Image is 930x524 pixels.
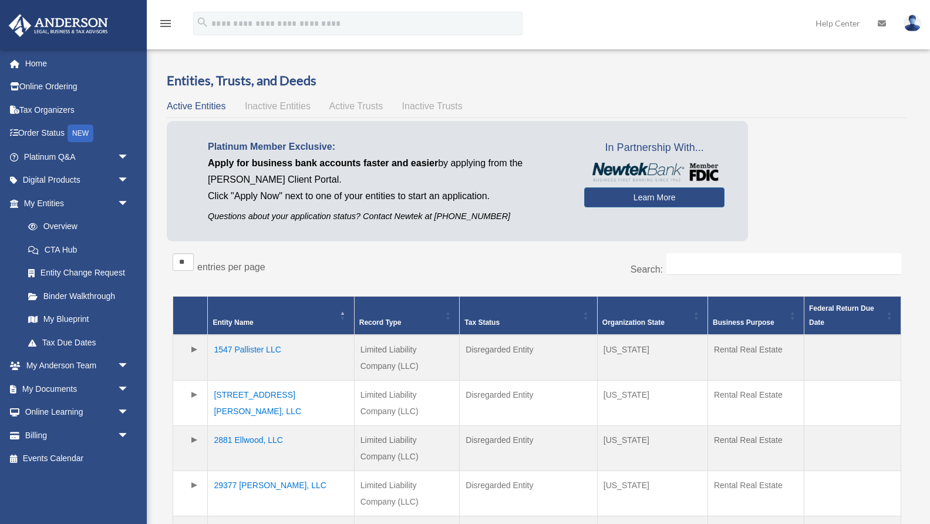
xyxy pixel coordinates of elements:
[208,471,354,516] td: 29377 [PERSON_NAME], LLC
[809,304,874,327] span: Federal Return Due Date
[354,426,460,471] td: Limited Liability Company (LLC)
[8,98,147,122] a: Tax Organizers
[16,331,141,354] a: Tax Due Dates
[117,401,141,425] span: arrow_drop_down
[707,381,804,426] td: Rental Real Estate
[354,335,460,381] td: Limited Liability Company (LLC)
[16,215,135,239] a: Overview
[208,139,567,155] p: Platinum Member Exclusive:
[804,297,901,335] th: Federal Return Due Date: Activate to sort
[159,16,173,31] i: menu
[8,52,147,75] a: Home
[117,354,141,378] span: arrow_drop_down
[213,318,253,327] span: Entity Name
[631,264,663,274] label: Search:
[117,424,141,448] span: arrow_drop_down
[208,155,567,188] p: by applying from the [PERSON_NAME] Client Portal.
[707,471,804,516] td: Rental Real Estate
[329,101,383,111] span: Active Trusts
[16,284,141,308] a: Binder Walkthrough
[208,188,567,204] p: Click "Apply Now" next to one of your entities to start an application.
[68,125,93,142] div: NEW
[354,297,460,335] th: Record Type: Activate to sort
[208,297,354,335] th: Entity Name: Activate to invert sorting
[8,377,147,401] a: My Documentsarrow_drop_down
[117,192,141,216] span: arrow_drop_down
[208,158,438,168] span: Apply for business bank accounts faster and easier
[8,354,147,378] a: My Anderson Teamarrow_drop_down
[359,318,402,327] span: Record Type
[8,447,147,471] a: Events Calendar
[460,426,598,471] td: Disregarded Entity
[460,471,598,516] td: Disregarded Entity
[117,145,141,169] span: arrow_drop_down
[208,335,354,381] td: 1547 Pallister LLC
[167,72,907,90] h3: Entities, Trusts, and Deeds
[597,381,707,426] td: [US_STATE]
[208,209,567,224] p: Questions about your application status? Contact Newtek at [PHONE_NUMBER]
[245,101,311,111] span: Inactive Entities
[354,381,460,426] td: Limited Liability Company (LLC)
[464,318,500,327] span: Tax Status
[8,192,141,215] a: My Entitiesarrow_drop_down
[8,401,147,424] a: Online Learningarrow_drop_down
[208,426,354,471] td: 2881 Ellwood, LLC
[167,101,225,111] span: Active Entities
[16,238,141,261] a: CTA Hub
[460,297,598,335] th: Tax Status: Activate to sort
[8,424,147,447] a: Billingarrow_drop_down
[8,75,147,99] a: Online Ordering
[8,122,147,146] a: Order StatusNEW
[16,308,141,331] a: My Blueprint
[602,318,665,327] span: Organization State
[196,16,209,29] i: search
[16,261,141,285] a: Entity Change Request
[713,318,774,327] span: Business Purpose
[8,145,147,169] a: Platinum Q&Aarrow_drop_down
[117,377,141,401] span: arrow_drop_down
[354,471,460,516] td: Limited Liability Company (LLC)
[159,21,173,31] a: menu
[597,335,707,381] td: [US_STATE]
[208,381,354,426] td: [STREET_ADDRESS][PERSON_NAME], LLC
[402,101,463,111] span: Inactive Trusts
[597,426,707,471] td: [US_STATE]
[597,471,707,516] td: [US_STATE]
[117,169,141,193] span: arrow_drop_down
[904,15,921,32] img: User Pic
[197,262,265,272] label: entries per page
[584,139,725,157] span: In Partnership With...
[597,297,707,335] th: Organization State: Activate to sort
[707,297,804,335] th: Business Purpose: Activate to sort
[460,381,598,426] td: Disregarded Entity
[5,14,112,37] img: Anderson Advisors Platinum Portal
[707,335,804,381] td: Rental Real Estate
[590,163,719,182] img: NewtekBankLogoSM.png
[460,335,598,381] td: Disregarded Entity
[8,169,147,192] a: Digital Productsarrow_drop_down
[707,426,804,471] td: Rental Real Estate
[584,187,725,207] a: Learn More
